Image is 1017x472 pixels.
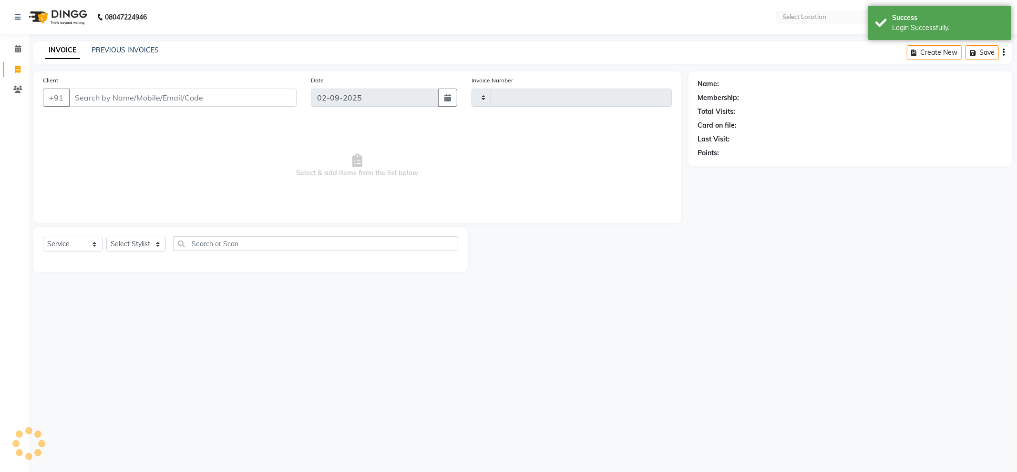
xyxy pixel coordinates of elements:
input: Search by Name/Mobile/Email/Code [69,89,297,107]
b: 08047224946 [105,4,147,30]
label: Invoice Number [472,76,513,85]
input: Search or Scan [173,236,458,251]
div: Last Visit: [698,134,730,144]
div: Card on file: [698,121,737,131]
img: logo [24,4,90,30]
a: PREVIOUS INVOICES [92,46,159,54]
label: Client [43,76,58,85]
button: +91 [43,89,70,107]
div: Select Location [782,12,826,22]
span: Select & add items from the list below [43,118,672,213]
div: Points: [698,148,719,158]
button: Create New [907,45,962,60]
label: Date [311,76,324,85]
div: Success [892,13,1004,23]
a: INVOICE [45,42,80,59]
div: Membership: [698,93,740,103]
div: Login Successfully. [892,23,1004,33]
div: Total Visits: [698,107,736,117]
button: Save [966,45,999,60]
div: Name: [698,79,719,89]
